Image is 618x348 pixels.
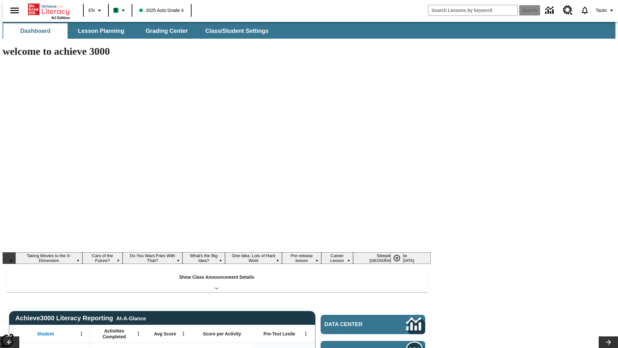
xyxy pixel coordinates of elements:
div: Pause [390,252,410,264]
button: Class/Student Settings [200,23,274,39]
button: Slide 5 One Idea, Lots of Hard Work [225,252,282,264]
input: search field [428,5,517,15]
button: Open side menu [5,1,24,20]
button: Slide 8 Sleepless in the Animal Kingdom [353,252,431,264]
button: Pause [390,252,403,264]
span: Avg Score [154,331,176,337]
button: Open Menu [301,329,311,339]
span: Tauto [596,7,607,14]
a: Home [28,3,70,16]
span: Student [37,331,54,337]
button: Grading Center [135,23,199,39]
span: Achieve3000 Literacy Reporting [15,314,146,322]
a: Resource Center, Will open in new tab [559,2,576,19]
button: Slide 4 What's the Big Idea? [183,252,225,264]
button: Slide 6 Pre-release lesson [282,252,321,264]
span: B [114,6,117,14]
div: At-A-Glance [116,314,146,322]
button: Slide 2 Cars of the Future? [82,252,123,264]
button: Dashboard [3,23,68,39]
div: SubNavbar [3,22,615,39]
span: Score per Activity [203,331,241,337]
span: Pre-Test Lexile [264,331,295,337]
button: Profile/Settings [593,5,618,16]
a: Notifications [576,2,593,19]
span: Activities Completed [93,328,136,340]
span: NJ Edition [51,16,70,20]
div: Home [28,2,70,20]
button: Open Menu [134,329,143,339]
div: Show Class Announcement Details [6,270,427,292]
div: SubNavbar [3,23,274,39]
button: Language: EN, Select a language [86,5,106,16]
span: Data Center [324,321,385,328]
button: Open Menu [77,329,86,339]
a: Data Center [541,2,559,19]
button: Slide 7 Career Lesson [321,252,353,264]
span: EN [89,7,95,14]
button: Slide 1 Taking Movies to the X-Dimension [15,252,82,264]
h1: welcome to achieve 3000 [3,45,431,57]
a: Data Center [321,315,425,334]
button: Boost Class color is mint green. Change class color [111,5,130,16]
button: Open Menu [179,329,188,339]
p: Show Class Announcement Details [179,274,254,281]
button: Lesson carousel, Next [599,336,618,348]
button: Slide 3 Do You Want Fries With That? [123,252,183,264]
button: Lesson Planning [69,23,133,39]
span: 2025 Auto Grade 4 [139,7,184,14]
